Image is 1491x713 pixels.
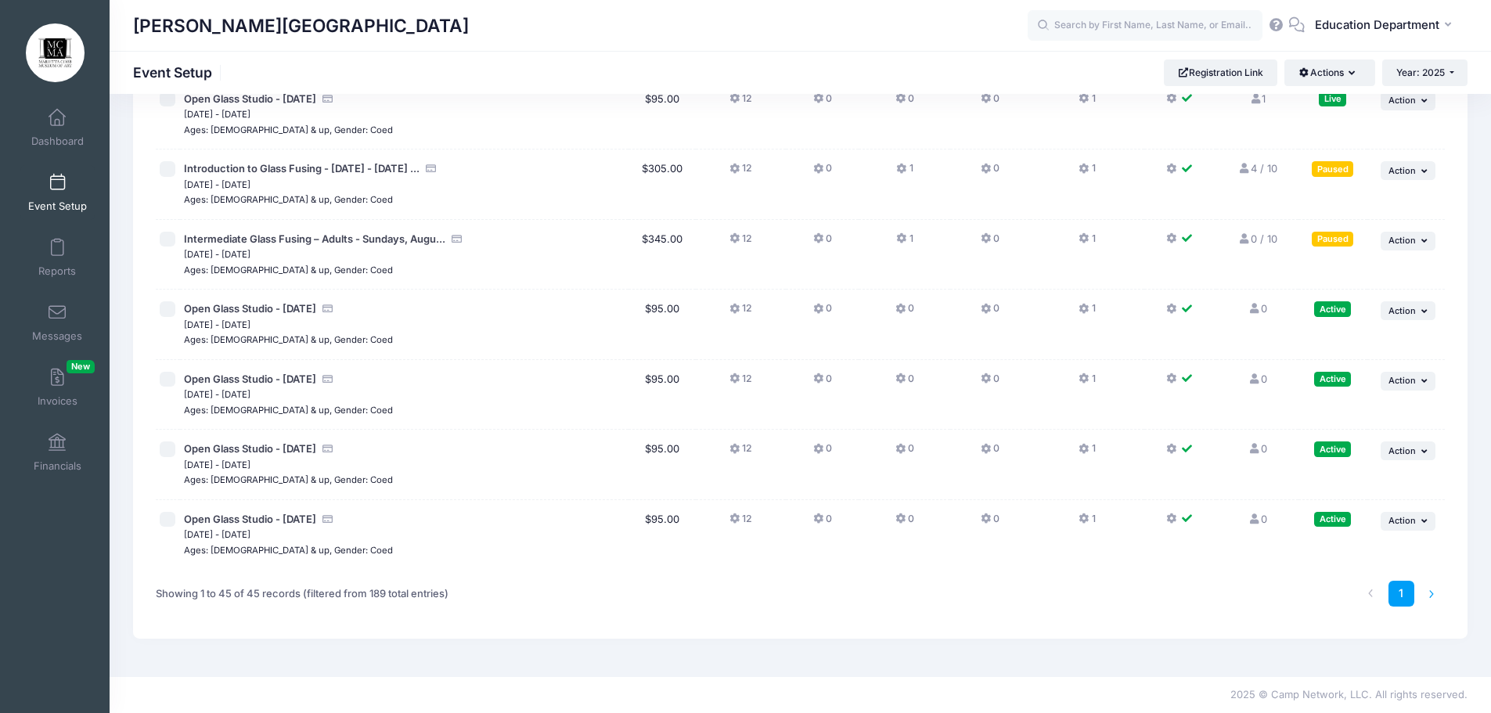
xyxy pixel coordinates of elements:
span: Dashboard [31,135,84,148]
i: Accepting Credit Card Payments [322,94,334,104]
h1: [PERSON_NAME][GEOGRAPHIC_DATA] [133,8,469,44]
button: 0 [981,301,999,324]
i: Accepting Credit Card Payments [322,374,334,384]
a: 0 [1248,373,1266,385]
button: Action [1381,372,1435,391]
span: Intermediate Glass Fusing – Adults - Sundays, Augu... [184,232,445,245]
small: [DATE] - [DATE] [184,389,250,400]
small: Ages: [DEMOGRAPHIC_DATA] & up, Gender: Coed [184,124,393,135]
button: 1 [1079,441,1095,464]
button: 12 [729,301,752,324]
button: Actions [1284,59,1374,86]
span: Action [1388,375,1416,386]
button: Action [1381,232,1435,250]
small: Ages: [DEMOGRAPHIC_DATA] & up, Gender: Coed [184,405,393,416]
span: Action [1388,165,1416,176]
button: 1 [1079,512,1095,535]
a: Reports [20,230,95,285]
h1: Event Setup [133,64,225,81]
button: 12 [729,512,752,535]
button: Action [1381,161,1435,180]
div: Active [1314,372,1351,387]
span: 2025 © Camp Network, LLC. All rights reserved. [1230,688,1468,700]
a: 4 / 10 [1237,162,1277,175]
span: Action [1388,305,1416,316]
td: $305.00 [628,149,696,220]
td: $345.00 [628,220,696,290]
small: [DATE] - [DATE] [184,529,250,540]
div: Active [1314,301,1351,316]
span: Invoices [38,394,77,408]
small: [DATE] - [DATE] [184,249,250,260]
a: 0 / 10 [1237,232,1277,245]
span: Action [1388,95,1416,106]
button: 12 [729,441,752,464]
span: Action [1388,445,1416,456]
a: 1 [1388,581,1414,607]
button: 0 [895,372,914,394]
div: Live [1319,92,1346,106]
button: 0 [981,92,999,114]
small: [DATE] - [DATE] [184,109,250,120]
button: 0 [895,512,914,535]
small: Ages: [DEMOGRAPHIC_DATA] & up, Gender: Coed [184,265,393,275]
span: Open Glass Studio - [DATE] [184,513,316,525]
i: Accepting Credit Card Payments [451,234,463,244]
i: Accepting Credit Card Payments [322,444,334,454]
button: 0 [981,161,999,184]
i: Accepting Credit Card Payments [322,514,334,524]
a: Financials [20,425,95,480]
a: 0 [1248,513,1266,525]
button: 0 [981,512,999,535]
div: Active [1314,512,1351,527]
div: Showing 1 to 45 of 45 records (filtered from 189 total entries) [156,576,448,612]
span: Reports [38,265,76,278]
span: Introduction to Glass Fusing - [DATE] - [DATE] ... [184,162,420,175]
a: Registration Link [1164,59,1277,86]
span: Event Setup [28,200,87,213]
i: Accepting Credit Card Payments [425,164,438,174]
span: Messages [32,329,82,343]
button: 1 [1079,161,1095,184]
button: 0 [813,441,832,464]
button: 0 [981,232,999,254]
span: Education Department [1315,16,1439,34]
button: 0 [895,301,914,324]
small: [DATE] - [DATE] [184,179,250,190]
a: InvoicesNew [20,360,95,415]
a: 0 [1248,442,1266,455]
button: 0 [813,92,832,114]
button: 0 [895,441,914,464]
button: 12 [729,161,752,184]
small: [DATE] - [DATE] [184,459,250,470]
small: Ages: [DEMOGRAPHIC_DATA] & up, Gender: Coed [184,545,393,556]
button: 1 [1079,92,1095,114]
button: 12 [729,232,752,254]
button: 1 [1079,232,1095,254]
span: Year: 2025 [1396,67,1445,78]
i: Accepting Credit Card Payments [322,304,334,314]
button: 1 [896,232,913,254]
button: Year: 2025 [1382,59,1468,86]
button: 1 [896,161,913,184]
button: Education Department [1305,8,1468,44]
span: Financials [34,459,81,473]
span: Action [1388,515,1416,526]
span: Action [1388,235,1416,246]
button: 1 [1079,372,1095,394]
span: Open Glass Studio - [DATE] [184,373,316,385]
td: $95.00 [628,290,696,360]
td: $95.00 [628,430,696,500]
a: Messages [20,295,95,350]
button: 0 [895,92,914,114]
small: Ages: [DEMOGRAPHIC_DATA] & up, Gender: Coed [184,194,393,205]
input: Search by First Name, Last Name, or Email... [1028,10,1262,41]
div: Paused [1312,161,1353,176]
button: 1 [1079,301,1095,324]
td: $95.00 [628,80,696,150]
button: Action [1381,441,1435,460]
button: 0 [981,441,999,464]
div: Active [1314,441,1351,456]
a: Dashboard [20,100,95,155]
button: Action [1381,92,1435,110]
